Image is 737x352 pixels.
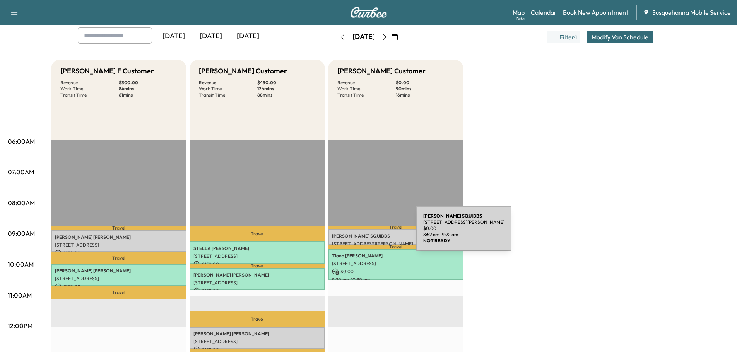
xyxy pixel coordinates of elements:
[8,291,32,300] p: 11:00AM
[199,86,257,92] p: Work Time
[352,32,375,42] div: [DATE]
[199,80,257,86] p: Revenue
[423,219,504,225] p: [STREET_ADDRESS][PERSON_NAME]
[55,275,183,282] p: [STREET_ADDRESS]
[332,253,460,259] p: Tiana [PERSON_NAME]
[193,245,321,252] p: STELLA [PERSON_NAME]
[332,277,460,283] p: 9:30 am - 10:30 am
[55,250,183,257] p: $ 150.00
[396,86,454,92] p: 90 mins
[513,8,525,17] a: MapBeta
[423,231,504,238] p: 8:52 am - 9:22 am
[8,167,34,177] p: 07:00AM
[119,92,177,98] p: 61 mins
[563,8,628,17] a: Book New Appointment
[573,35,575,39] span: ●
[60,86,119,92] p: Work Time
[55,268,183,274] p: [PERSON_NAME] [PERSON_NAME]
[587,31,653,43] button: Modify Van Schedule
[423,213,482,219] b: [PERSON_NAME] SQUIBBS
[337,86,396,92] p: Work Time
[332,268,460,275] p: $ 0.00
[337,92,396,98] p: Transit Time
[559,32,573,42] span: Filter
[229,27,267,45] div: [DATE]
[332,241,460,247] p: [STREET_ADDRESS][PERSON_NAME]
[350,7,387,18] img: Curbee Logo
[190,311,325,327] p: Travel
[257,86,316,92] p: 126 mins
[190,226,325,242] p: Travel
[193,253,321,259] p: [STREET_ADDRESS]
[8,198,35,207] p: 08:00AM
[193,272,321,278] p: [PERSON_NAME] [PERSON_NAME]
[51,252,186,264] p: Travel
[547,31,580,43] button: Filter●1
[332,233,460,239] p: [PERSON_NAME] SQUIBBS
[396,80,454,86] p: $ 0.00
[575,34,577,40] span: 1
[199,66,287,77] h5: [PERSON_NAME] Customer
[51,226,186,230] p: Travel
[332,260,460,267] p: [STREET_ADDRESS]
[60,66,154,77] h5: [PERSON_NAME] F Customer
[193,280,321,286] p: [STREET_ADDRESS]
[328,226,463,229] p: Travel
[55,234,183,240] p: [PERSON_NAME] [PERSON_NAME]
[55,283,183,290] p: $ 150.00
[8,137,35,146] p: 06:00AM
[652,8,731,17] span: Susquehanna Mobile Service
[8,229,35,238] p: 09:00AM
[190,264,325,268] p: Travel
[60,92,119,98] p: Transit Time
[8,260,34,269] p: 10:00AM
[119,80,177,86] p: $ 300.00
[55,242,183,248] p: [STREET_ADDRESS]
[257,80,316,86] p: $ 450.00
[516,16,525,22] div: Beta
[199,92,257,98] p: Transit Time
[192,27,229,45] div: [DATE]
[423,225,504,231] p: $ 0.00
[193,287,321,294] p: $ 150.00
[119,86,177,92] p: 84 mins
[337,80,396,86] p: Revenue
[60,80,119,86] p: Revenue
[193,261,321,268] p: $ 150.00
[257,92,316,98] p: 88 mins
[328,245,463,249] p: Travel
[8,321,32,330] p: 12:00PM
[193,331,321,337] p: [PERSON_NAME] [PERSON_NAME]
[423,238,450,243] b: NOT READY
[396,92,454,98] p: 16 mins
[155,27,192,45] div: [DATE]
[51,286,186,299] p: Travel
[337,66,426,77] h5: [PERSON_NAME] Customer
[531,8,557,17] a: Calendar
[193,338,321,345] p: [STREET_ADDRESS]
